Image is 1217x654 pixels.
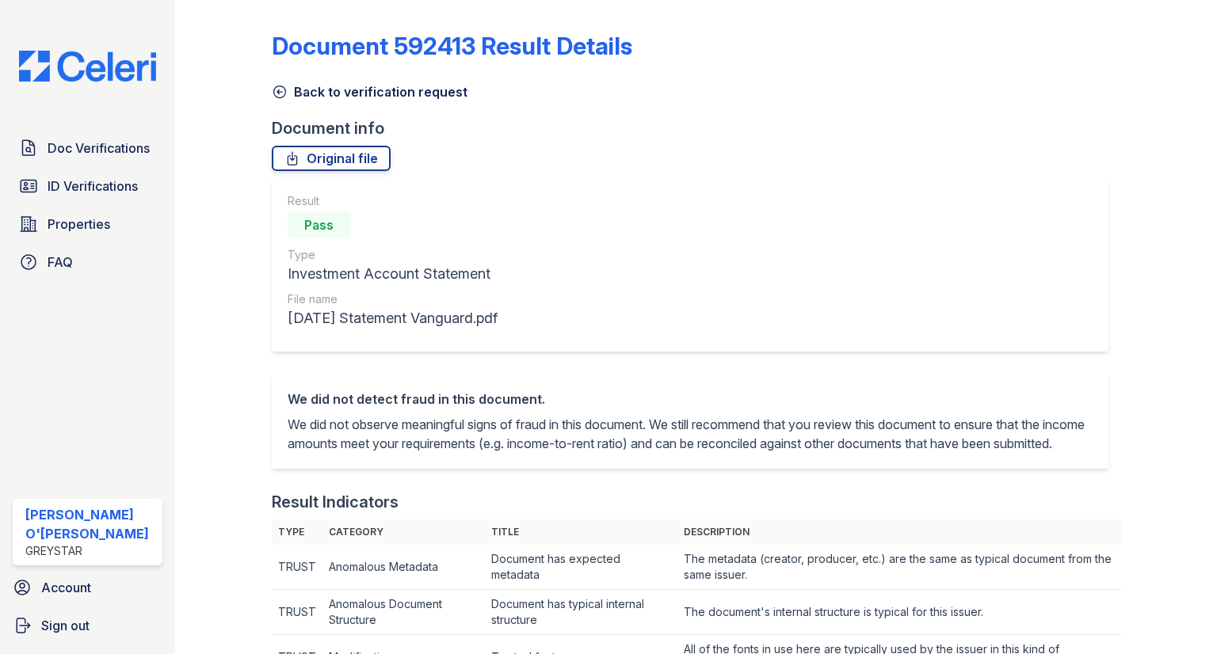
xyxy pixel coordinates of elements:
[6,572,169,603] a: Account
[48,253,73,272] span: FAQ
[288,415,1093,453] p: We did not observe meaningful signs of fraud in this document. We still recommend that you review...
[272,545,322,590] td: TRUST
[48,139,150,158] span: Doc Verifications
[677,545,1120,590] td: The metadata (creator, producer, etc.) are the same as typical document from the same issuer.
[322,590,485,635] td: Anomalous Document Structure
[41,578,91,597] span: Account
[6,51,169,82] img: CE_Logo_Blue-a8612792a0a2168367f1c8372b55b34899dd931a85d93a1a3d3e32e68fde9ad4.png
[485,590,678,635] td: Document has typical internal structure
[272,117,1121,139] div: Document info
[13,246,162,278] a: FAQ
[677,590,1120,635] td: The document's internal structure is typical for this issuer.
[485,519,678,545] th: Title
[6,610,169,641] a: Sign out
[288,263,498,285] div: Investment Account Statement
[272,491,399,513] div: Result Indicators
[48,177,138,196] span: ID Verifications
[272,519,322,545] th: Type
[25,543,156,559] div: Greystar
[13,170,162,202] a: ID Verifications
[288,193,498,209] div: Result
[485,545,678,590] td: Document has expected metadata
[272,32,632,60] a: Document 592413 Result Details
[677,519,1120,545] th: Description
[288,212,351,238] div: Pass
[288,307,498,329] div: [DATE] Statement Vanguard.pdf
[41,616,90,635] span: Sign out
[322,519,485,545] th: Category
[272,146,391,171] a: Original file
[13,208,162,240] a: Properties
[13,132,162,164] a: Doc Verifications
[25,505,156,543] div: [PERSON_NAME] O'[PERSON_NAME]
[272,590,322,635] td: TRUST
[288,291,498,307] div: File name
[288,247,498,263] div: Type
[48,215,110,234] span: Properties
[272,82,467,101] a: Back to verification request
[322,545,485,590] td: Anomalous Metadata
[288,390,1093,409] div: We did not detect fraud in this document.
